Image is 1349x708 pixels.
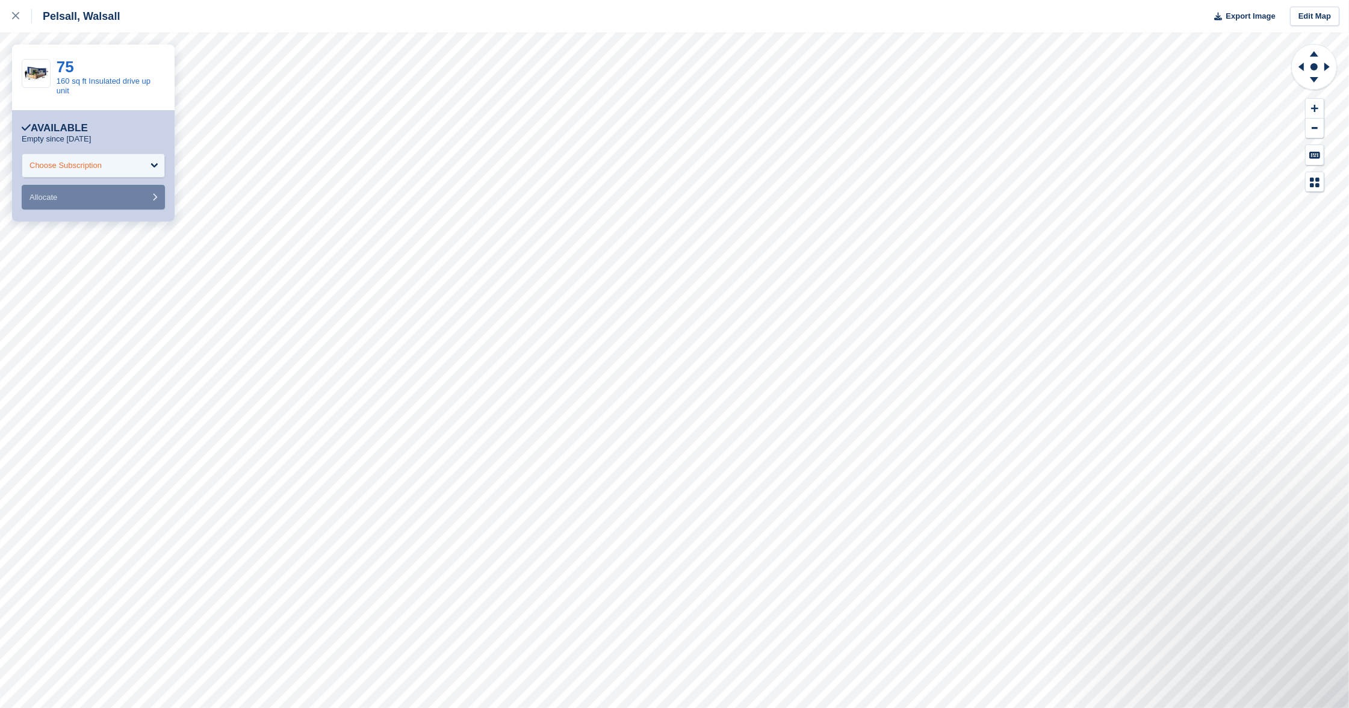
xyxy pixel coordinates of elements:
button: Allocate [22,185,165,210]
p: Empty since [DATE] [22,134,91,144]
button: Zoom Out [1306,119,1324,138]
div: Pelsall, Walsall [32,9,120,23]
button: Keyboard Shortcuts [1306,145,1324,165]
span: Allocate [29,193,57,202]
a: 160 sq ft Insulated drive up unit [57,76,150,95]
span: Export Image [1226,10,1275,22]
div: Available [22,122,88,134]
a: 75 [57,58,74,76]
button: Zoom In [1306,99,1324,119]
div: Choose Subscription [29,160,102,172]
a: Edit Map [1290,7,1339,26]
button: Map Legend [1306,172,1324,192]
button: Export Image [1207,7,1276,26]
img: 20-ft-container.jpg [22,63,50,84]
